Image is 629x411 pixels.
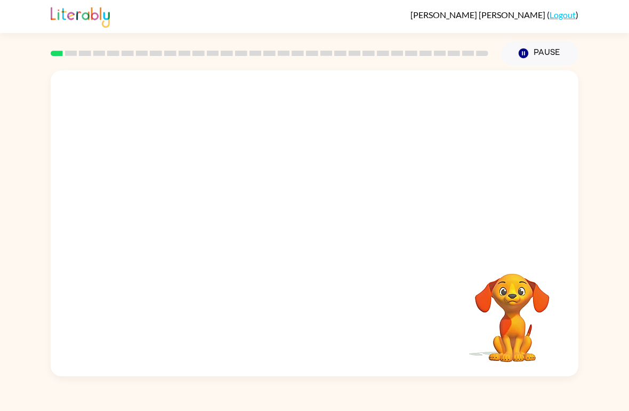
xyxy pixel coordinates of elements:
img: Literably [51,4,110,28]
span: [PERSON_NAME] [PERSON_NAME] [410,10,547,20]
video: Your browser must support playing .mp4 files to use Literably. Please try using another browser. [459,257,566,364]
a: Logout [550,10,576,20]
div: ( ) [410,10,578,20]
button: Pause [501,41,578,66]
